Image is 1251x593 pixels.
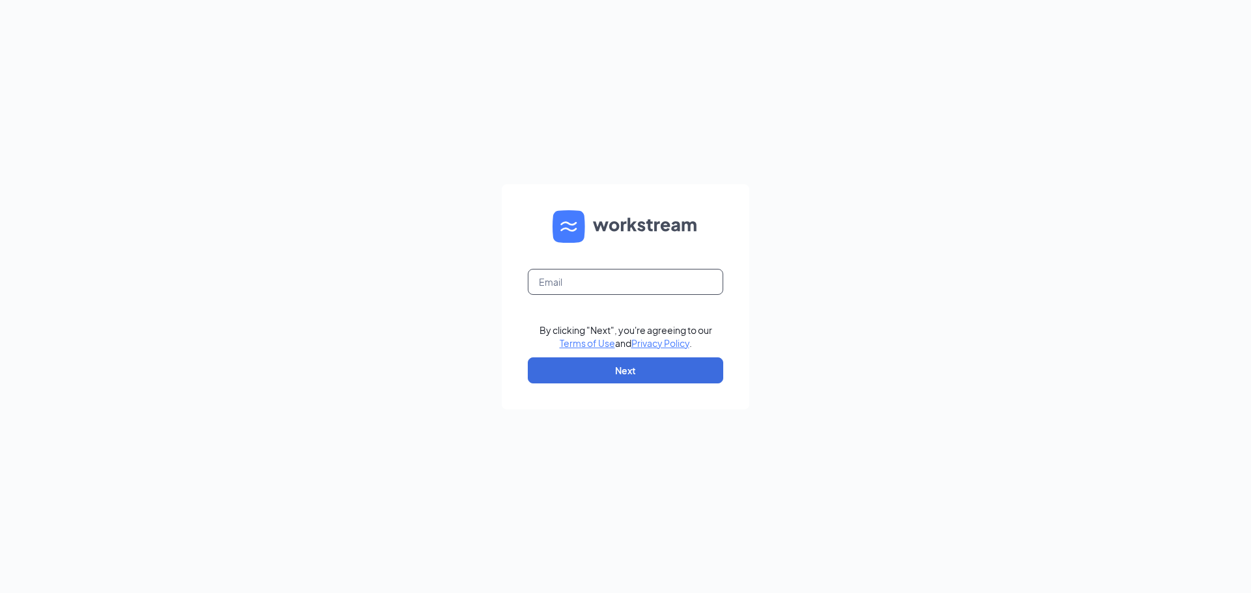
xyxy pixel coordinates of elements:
[528,269,723,295] input: Email
[560,337,615,349] a: Terms of Use
[631,337,689,349] a: Privacy Policy
[553,210,698,243] img: WS logo and Workstream text
[539,324,712,350] div: By clicking "Next", you're agreeing to our and .
[528,357,723,383] button: Next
